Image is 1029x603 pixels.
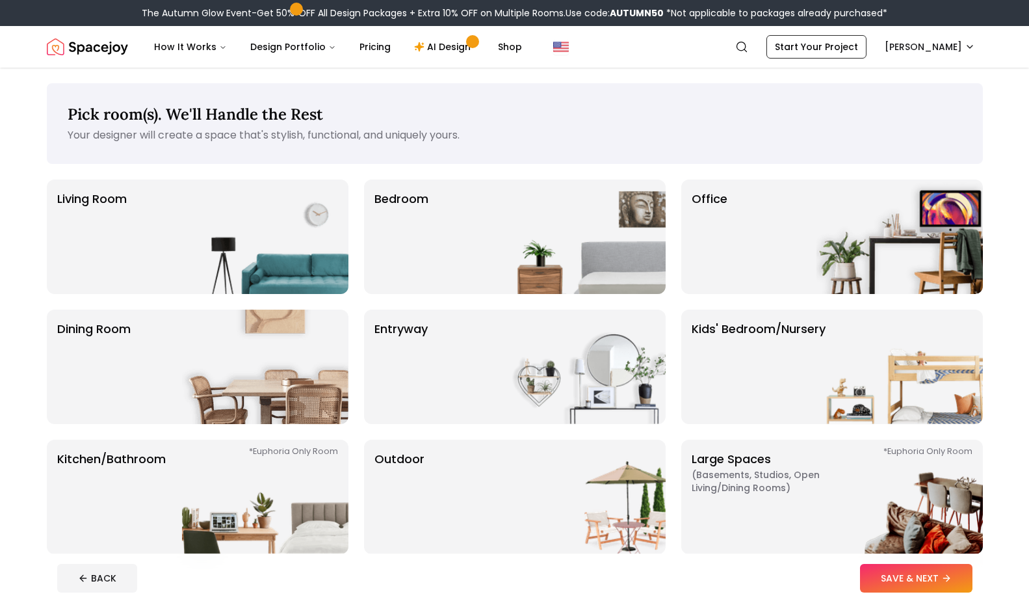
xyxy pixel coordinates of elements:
[766,35,866,59] a: Start Your Project
[349,34,401,60] a: Pricing
[816,310,983,424] img: Kids' Bedroom/Nursery
[47,34,128,60] img: Spacejoy Logo
[374,450,424,544] p: Outdoor
[68,104,323,124] span: Pick room(s). We'll Handle the Rest
[610,7,664,20] b: AUTUMN50
[374,190,428,284] p: Bedroom
[692,450,854,544] p: Large Spaces
[68,127,962,143] p: Your designer will create a space that's stylish, functional, and uniquely yours.
[566,7,664,20] span: Use code:
[47,34,128,60] a: Spacejoy
[664,7,887,20] span: *Not applicable to packages already purchased*
[182,440,348,554] img: Kitchen/Bathroom *Euphoria Only
[374,320,428,414] p: entryway
[860,564,972,593] button: SAVE & NEXT
[182,180,348,294] img: Living Room
[816,180,983,294] img: Office
[182,310,348,424] img: Dining Room
[404,34,485,60] a: AI Design
[553,39,569,55] img: United States
[692,468,854,494] span: ( Basements, Studios, Open living/dining rooms )
[47,26,983,68] nav: Global
[57,564,137,593] button: BACK
[57,450,166,544] p: Kitchen/Bathroom
[816,440,983,554] img: Large Spaces *Euphoria Only
[499,180,666,294] img: Bedroom
[144,34,237,60] button: How It Works
[142,7,887,20] div: The Autumn Glow Event-Get 50% OFF All Design Packages + Extra 10% OFF on Multiple Rooms.
[499,310,666,424] img: entryway
[877,35,983,59] button: [PERSON_NAME]
[57,320,131,414] p: Dining Room
[692,320,826,414] p: Kids' Bedroom/Nursery
[144,34,532,60] nav: Main
[488,34,532,60] a: Shop
[499,440,666,554] img: Outdoor
[240,34,346,60] button: Design Portfolio
[57,190,127,284] p: Living Room
[692,190,727,284] p: Office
